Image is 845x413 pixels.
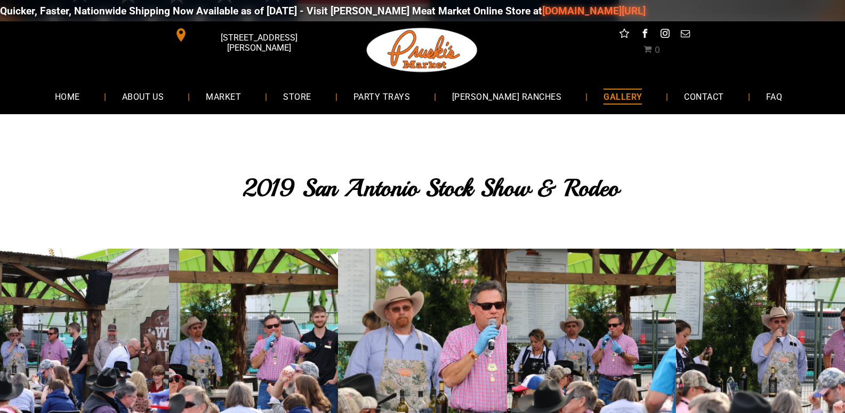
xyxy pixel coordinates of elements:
[190,82,257,110] a: MARKET
[167,27,330,43] a: [STREET_ADDRESS][PERSON_NAME]
[750,82,798,110] a: FAQ
[617,27,631,43] a: Social network
[655,45,660,55] span: 0
[365,21,480,79] img: Pruski-s+Market+HQ+Logo2-1920w.png
[190,27,327,58] span: [STREET_ADDRESS][PERSON_NAME]
[243,173,619,203] span: 2019 San Antonio Stock Show & Rodeo
[267,82,327,110] a: STORE
[668,82,739,110] a: CONTACT
[588,82,658,110] a: GALLERY
[436,82,577,110] a: [PERSON_NAME] RANCHES
[678,27,692,43] a: email
[658,27,672,43] a: instagram
[603,89,642,104] span: GALLERY
[638,27,651,43] a: facebook
[337,82,426,110] a: PARTY TRAYS
[39,82,96,110] a: HOME
[106,82,180,110] a: ABOUT US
